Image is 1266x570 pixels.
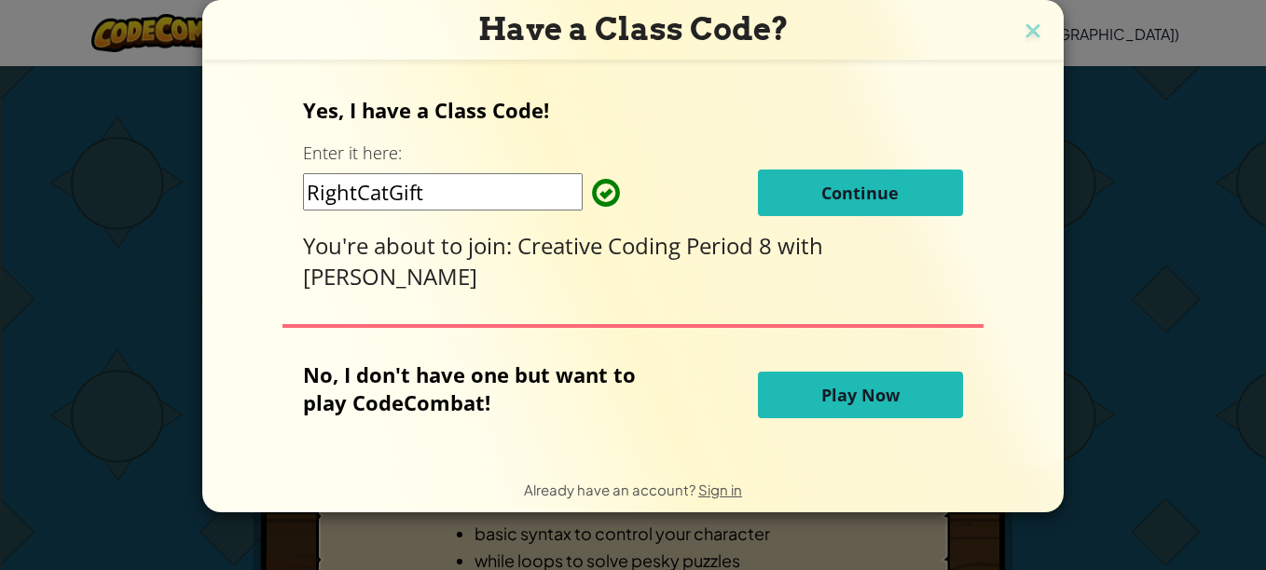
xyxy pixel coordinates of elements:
[821,182,899,204] span: Continue
[303,230,517,261] span: You're about to join:
[517,230,777,261] span: Creative Coding Period 8
[1021,19,1045,47] img: close icon
[821,384,900,406] span: Play Now
[777,230,823,261] span: with
[758,372,963,418] button: Play Now
[524,481,698,498] span: Already have an account?
[758,170,963,216] button: Continue
[303,261,477,292] span: [PERSON_NAME]
[478,10,789,47] span: Have a Class Code?
[303,360,664,416] p: No, I don't have one but want to play CodeCombat!
[303,96,962,124] p: Yes, I have a Class Code!
[698,481,742,498] a: Sign in
[303,142,402,165] label: Enter it here:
